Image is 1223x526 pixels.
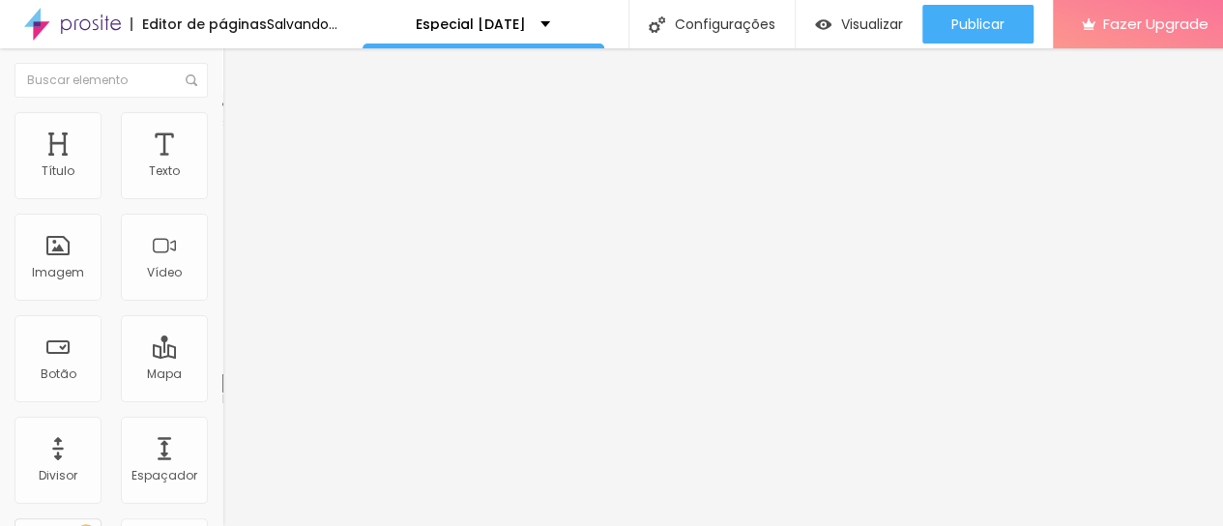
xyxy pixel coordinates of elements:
div: Mapa [147,367,182,381]
div: Vídeo [147,266,182,279]
div: Imagem [32,266,84,279]
span: Visualizar [841,16,903,32]
span: Fazer Upgrade [1103,15,1208,32]
img: Icone [186,74,197,86]
button: Publicar [922,5,1034,44]
div: Divisor [39,469,77,482]
button: Visualizar [796,5,922,44]
div: Espaçador [131,469,197,482]
div: Botão [41,367,76,381]
div: Salvando... [267,17,337,31]
span: Publicar [951,16,1005,32]
div: Título [42,164,74,178]
img: view-1.svg [815,16,831,33]
img: Icone [649,16,665,33]
input: Buscar elemento [15,63,208,98]
div: Texto [149,164,180,178]
p: Especial [DATE] [416,17,526,31]
div: Editor de páginas [131,17,267,31]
